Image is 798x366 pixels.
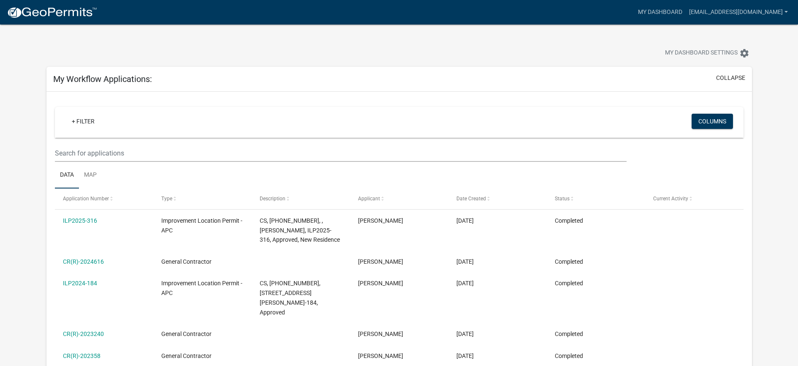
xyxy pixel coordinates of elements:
span: My Dashboard Settings [665,48,738,58]
span: Status [555,196,570,202]
button: My Dashboard Settingssettings [658,45,756,61]
input: Search for applications [55,145,627,162]
span: 10/05/2023 [456,330,474,337]
span: Current Activity [653,196,688,202]
a: ILP2024-184 [63,280,97,287]
a: + Filter [65,114,101,129]
datatable-header-cell: Current Activity [645,188,744,209]
span: Improvement Location Permit - APC [161,217,242,234]
a: My Dashboard [635,4,686,20]
datatable-header-cell: Type [153,188,252,209]
span: General Contractor [161,352,212,359]
datatable-header-cell: Application Number [55,188,153,209]
span: 10/12/2024 [456,258,474,265]
datatable-header-cell: Status [547,188,645,209]
i: settings [739,48,749,58]
span: Completed [555,280,583,287]
span: Completed [555,352,583,359]
span: 03/04/2024 [456,280,474,287]
span: Applicant [358,196,380,202]
span: Application Number [63,196,109,202]
span: Completed [555,258,583,265]
span: Troy Warstler [358,280,403,287]
span: Troy Warstler [358,330,403,337]
a: CR(R)-202358 [63,352,100,359]
span: Type [161,196,172,202]
datatable-header-cell: Description [252,188,350,209]
span: Troy Warstler [358,352,403,359]
button: collapse [716,74,745,82]
datatable-header-cell: Applicant [350,188,448,209]
span: General Contractor [161,258,212,265]
a: [EMAIL_ADDRESS][DOMAIN_NAME] [686,4,791,20]
h5: My Workflow Applications: [53,74,152,84]
span: 03/03/2023 [456,352,474,359]
span: 04/04/2025 [456,217,474,224]
span: General Contractor [161,330,212,337]
a: CR(R)-2024616 [63,258,104,265]
span: Troy Warstler [358,217,403,224]
span: CS, 007-127-004, , WARSTLER, ILP2025-316, Approved, New Residence [260,217,340,243]
span: Date Created [456,196,486,202]
a: Map [79,162,102,189]
span: Improvement Location Permit - APC [161,280,242,296]
span: Completed [555,217,583,224]
span: CS, 008-018-138, 900 N LONG DR, WARSTLER, ILP2024-184, Approved [260,280,320,315]
span: Troy Warstler [358,258,403,265]
button: Columns [692,114,733,129]
span: Description [260,196,285,202]
a: Data [55,162,79,189]
a: ILP2025-316 [63,217,97,224]
a: CR(R)-2023240 [63,330,104,337]
span: Completed [555,330,583,337]
datatable-header-cell: Date Created [448,188,547,209]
